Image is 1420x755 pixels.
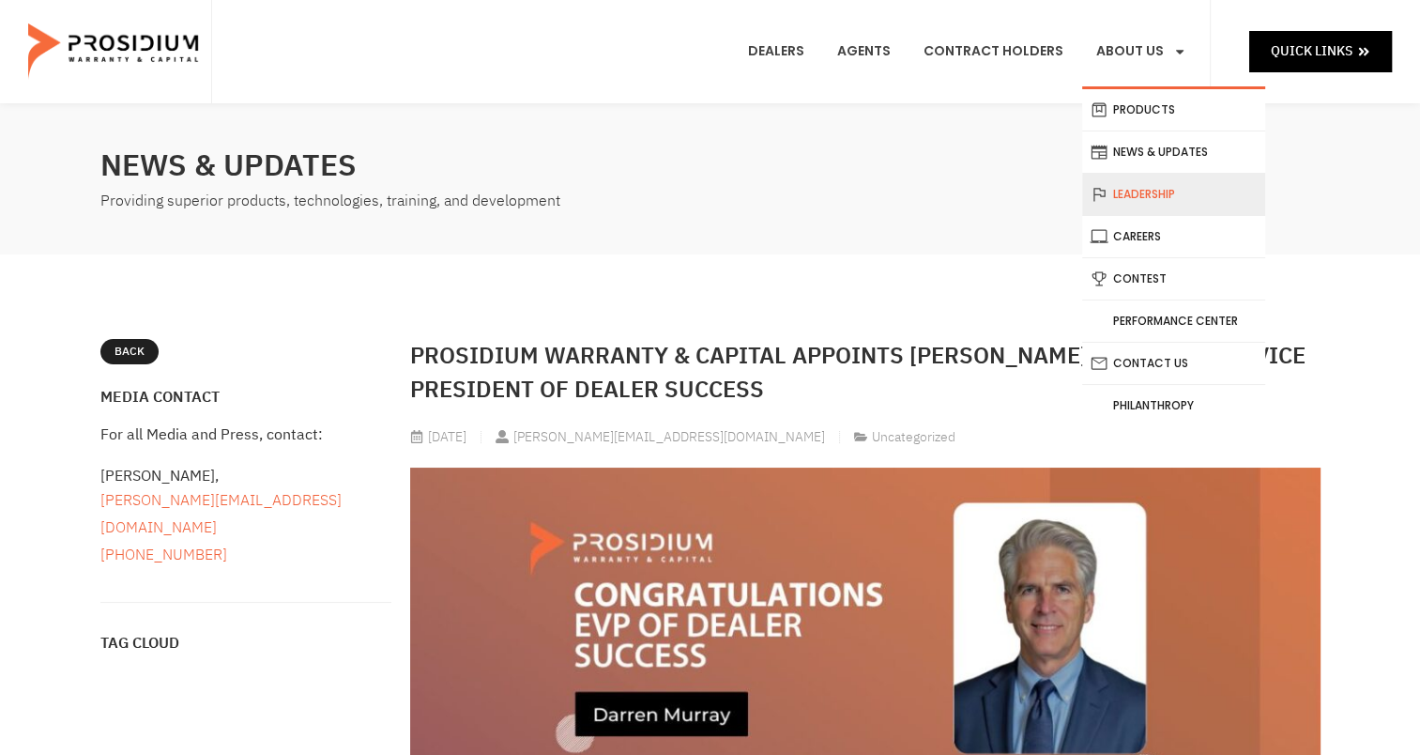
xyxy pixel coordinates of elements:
a: Careers [1082,216,1265,257]
a: Agents [823,17,905,86]
div: For all Media and Press, contact: [100,424,391,446]
span: Back [115,342,145,362]
a: [PERSON_NAME][EMAIL_ADDRESS][DOMAIN_NAME] [496,425,825,449]
a: Products [1082,89,1265,131]
a: Dealers [734,17,818,86]
ul: About Us [1082,86,1265,426]
a: [DATE] [410,425,466,449]
a: Contract Holders [909,17,1077,86]
nav: Menu [734,17,1200,86]
div: Providing superior products, technologies, training, and development [100,188,701,215]
h2: News & Updates [100,143,701,188]
div: [PERSON_NAME], [100,465,391,568]
h4: Media Contact [100,390,391,405]
a: Performance Center [1082,300,1265,342]
a: Quick Links [1249,31,1392,71]
a: Contact Us [1082,343,1265,384]
a: About Us [1082,17,1200,86]
a: Back [100,339,159,365]
span: [PERSON_NAME][EMAIL_ADDRESS][DOMAIN_NAME] [509,425,825,449]
h4: Tag Cloud [100,636,391,651]
h2: Prosidium Warranty & Capital Appoints [PERSON_NAME] as Executive Vice President of Dealer Success [410,339,1321,407]
time: [DATE] [428,427,466,447]
a: Contest [1082,258,1265,300]
span: Quick Links [1271,39,1352,63]
a: Philanthropy [1082,385,1265,426]
a: News & Updates [1082,131,1265,173]
a: [PERSON_NAME][EMAIL_ADDRESS][DOMAIN_NAME] [100,489,342,539]
span: Uncategorized [872,427,955,447]
a: Leadership [1082,174,1265,215]
a: [PHONE_NUMBER] [100,544,227,566]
